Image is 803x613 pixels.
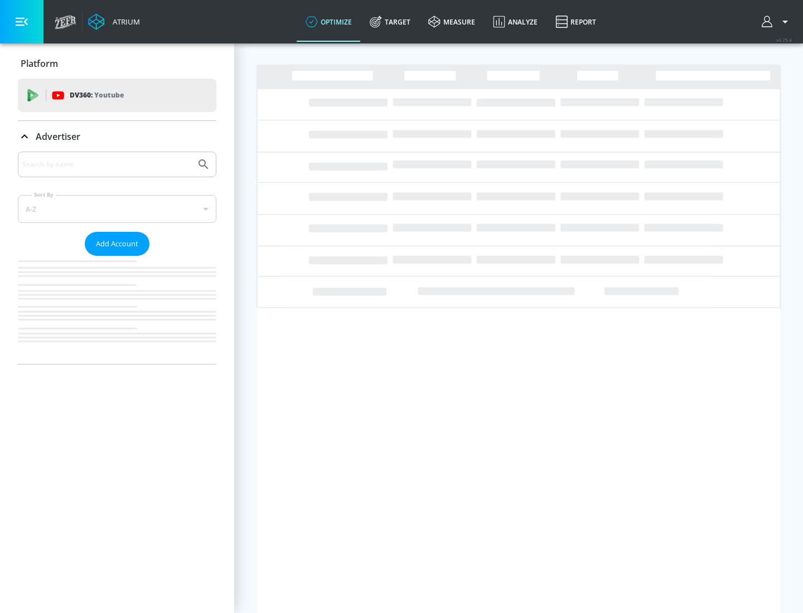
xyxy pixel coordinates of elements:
a: Target [361,2,419,42]
div: Advertiser [18,152,216,364]
p: Advertiser [36,130,80,143]
span: Add Account [96,237,138,250]
button: Add Account [85,232,149,256]
a: measure [419,2,484,42]
label: Sort By [32,191,56,198]
input: Search by name [22,157,191,172]
p: Platform [21,57,58,70]
div: Platform [18,48,216,79]
p: DV360: [70,89,124,101]
div: Atrium [108,17,140,27]
span: v 4.25.4 [776,37,792,43]
a: Atrium [88,13,140,30]
nav: list of Advertiser [18,256,216,364]
p: Youtube [94,89,124,101]
div: A-Z [18,195,216,223]
div: DV360: Youtube [18,79,216,112]
div: Advertiser [18,121,216,152]
a: Report [546,2,605,42]
a: Analyze [484,2,546,42]
a: optimize [297,2,361,42]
